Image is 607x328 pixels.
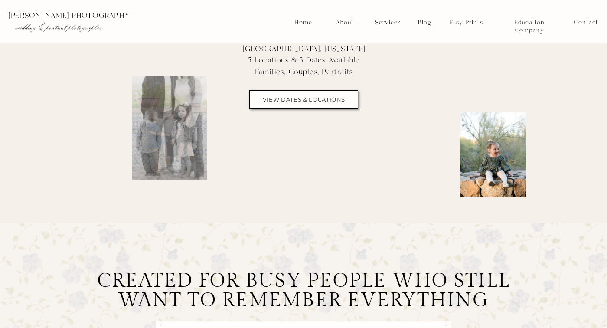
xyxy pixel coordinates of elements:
[260,96,348,103] a: view dates & locations
[97,271,510,306] h2: Created for busy people who still want to remember everything
[499,19,559,26] a: Education Company
[415,19,434,26] a: Blog
[294,19,313,26] a: Home
[15,23,150,32] p: wedding & portrait photographer
[372,19,404,26] a: Services
[8,12,168,20] p: [PERSON_NAME] photography
[333,19,356,26] a: About
[238,43,369,79] p: [GEOGRAPHIC_DATA], [US_STATE] 5 Locations & 5 Dates Available Families, Couples, Portraits
[574,19,598,26] a: Contact
[446,19,486,26] a: Etsy Prints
